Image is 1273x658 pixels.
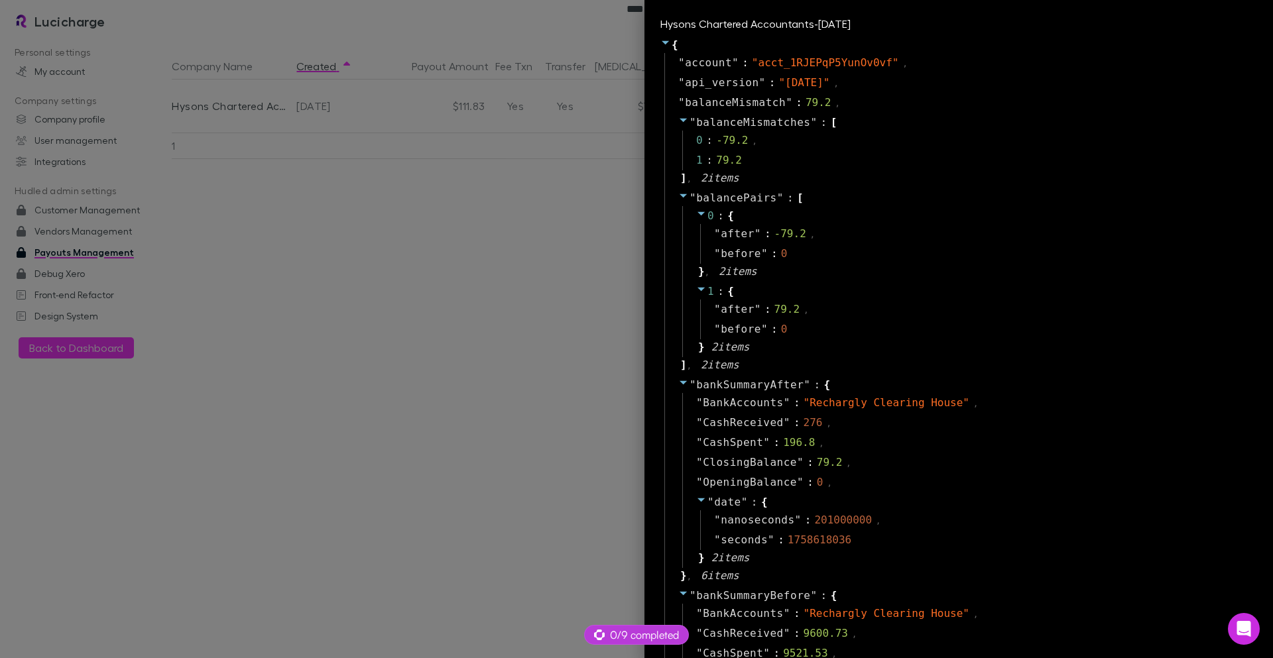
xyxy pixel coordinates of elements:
[805,512,812,528] span: :
[687,571,692,582] span: ,
[778,76,829,89] span: " [DATE] "
[706,152,713,168] div: :
[678,96,685,109] span: "
[721,321,761,337] span: before
[714,303,721,315] span: "
[771,246,778,262] span: :
[696,589,810,602] span: bankSummaryBefore
[714,514,721,526] span: "
[817,474,823,490] div: 0
[973,398,978,410] span: ,
[794,415,800,431] span: :
[831,588,837,604] span: {
[701,358,739,371] span: 2 item s
[696,436,703,449] span: "
[751,494,758,510] span: :
[769,75,776,91] span: :
[1228,613,1260,645] div: Open Intercom Messenger
[707,285,714,298] span: 1
[696,152,716,168] span: 1
[788,532,851,548] div: 1758618036
[768,533,774,546] span: "
[787,190,794,206] span: :
[771,321,778,337] span: :
[764,226,771,242] span: :
[705,266,709,278] span: ,
[696,550,705,566] span: }
[717,208,724,224] span: :
[807,455,814,470] span: :
[714,533,721,546] span: "
[817,455,843,470] div: 79.2
[784,627,790,639] span: "
[831,115,837,131] span: [
[774,226,806,242] div: -79.2
[721,512,794,528] span: nanoseconds
[804,304,808,316] span: ,
[796,95,802,111] span: :
[797,190,804,206] span: [
[784,607,790,620] span: "
[846,457,851,469] span: ,
[797,476,804,488] span: "
[781,321,788,337] div: 0
[696,264,705,280] span: }
[678,170,687,186] span: ]
[706,133,713,148] div: :
[703,435,763,451] span: CashSpent
[852,628,857,640] span: ,
[876,515,880,527] span: ,
[804,415,823,431] div: 276
[711,341,750,353] span: 2 item s
[761,494,768,510] span: {
[687,360,692,372] span: ,
[696,133,716,148] span: 0
[707,209,714,222] span: 0
[690,378,696,391] span: "
[690,589,696,602] span: "
[797,456,804,468] span: "
[781,246,788,262] div: 0
[794,626,800,641] span: :
[714,227,721,240] span: "
[727,284,734,300] span: {
[804,626,848,641] div: 9600.73
[810,589,817,602] span: "
[761,247,768,260] span: "
[721,302,755,317] span: after
[764,302,771,317] span: :
[703,415,784,431] span: CashReceived
[774,302,800,317] div: 79.2
[778,532,784,548] span: :
[685,95,786,111] span: balanceMismatch
[678,76,685,89] span: "
[696,416,703,429] span: "
[703,606,784,622] span: BankAccounts
[794,606,800,622] span: :
[804,378,810,391] span: "
[685,75,758,91] span: api_version
[759,76,766,89] span: "
[763,436,770,449] span: "
[701,569,739,582] span: 6 item s
[806,95,831,111] div: 79.2
[732,56,739,69] span: "
[833,78,838,89] span: ,
[678,357,687,373] span: ]
[660,16,1257,32] div: Hysons Chartered Accountants - [DATE]
[821,115,827,131] span: :
[703,455,797,470] span: ClosingBalance
[777,192,784,204] span: "
[784,396,790,409] span: "
[703,626,784,641] span: CashReceived
[814,512,872,528] div: 201000000
[716,133,748,148] div: -79.2
[703,395,784,411] span: BankAccounts
[810,116,817,129] span: "
[755,303,761,315] span: "
[742,55,749,71] span: :
[714,247,721,260] span: "
[716,152,742,168] div: 79.2
[819,437,823,449] span: ,
[783,435,815,451] div: 196.8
